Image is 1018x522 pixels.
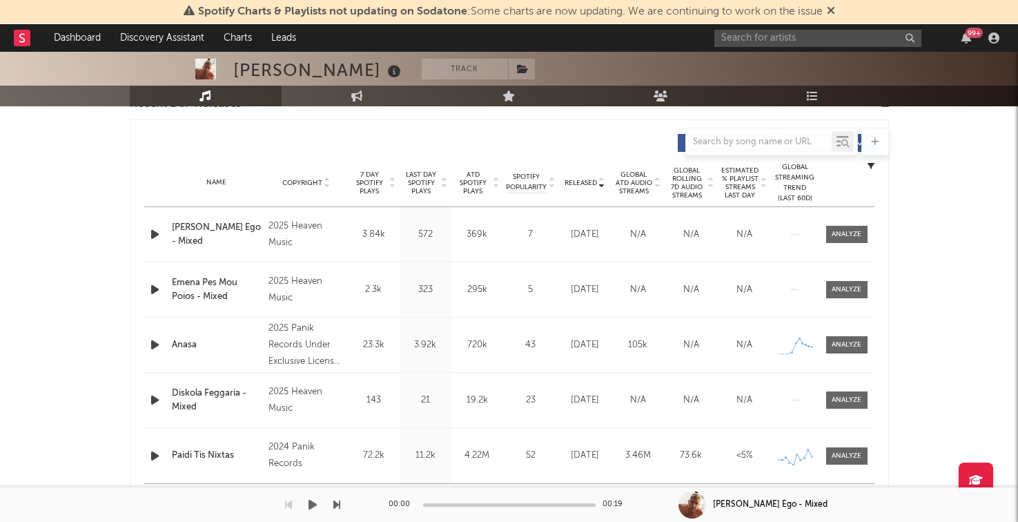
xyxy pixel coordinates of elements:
span: Spotify Charts & Playlists not updating on Sodatone [198,6,467,17]
a: Anasa [172,338,262,352]
div: 00:00 [389,496,416,513]
div: 2024 Panik Records [268,439,344,472]
div: 19.2k [455,394,500,407]
div: 7 [507,228,555,242]
div: Global Streaming Trend (Last 60D) [774,162,816,204]
span: Released [565,179,597,187]
input: Search for artists [714,30,921,47]
div: 11.2k [403,449,448,463]
div: Name [172,177,262,188]
div: 72.2k [351,449,396,463]
a: Diskola Feggaria - Mixed [172,387,262,414]
div: 323 [403,283,448,297]
div: 105k [615,338,661,352]
a: [PERSON_NAME] Ego - Mixed [172,221,262,248]
div: 5 [507,283,555,297]
a: Dashboard [44,24,110,52]
div: 295k [455,283,500,297]
div: <5% [721,449,767,463]
span: ATD Spotify Plays [455,171,491,195]
div: 43 [507,338,555,352]
div: N/A [668,228,714,242]
span: 7 Day Spotify Plays [351,171,388,195]
a: Emena Pes Mou Poios - Mixed [172,276,262,303]
div: N/A [721,228,767,242]
div: 143 [351,394,396,407]
div: [DATE] [562,228,608,242]
div: 23.3k [351,338,396,352]
div: [DATE] [562,394,608,407]
div: 00:19 [603,496,630,513]
div: N/A [721,394,767,407]
div: [DATE] [562,338,608,352]
div: 21 [403,394,448,407]
div: N/A [668,338,714,352]
div: 2025 Heaven Music [268,273,344,307]
div: 73.6k [668,449,714,463]
div: N/A [668,283,714,297]
div: 52 [507,449,555,463]
div: 720k [455,338,500,352]
div: 572 [403,228,448,242]
span: Spotify Popularity [506,172,547,193]
div: 2025 Panik Records Under Exclusive License From [PERSON_NAME] [268,320,344,370]
div: N/A [615,228,661,242]
div: 2025 Heaven Music [268,218,344,251]
span: Dismiss [827,6,835,17]
div: 4.22M [455,449,500,463]
div: 23 [507,394,555,407]
div: 99 + [966,28,983,38]
a: Leads [262,24,306,52]
div: N/A [721,283,767,297]
span: Last Day Spotify Plays [403,171,440,195]
button: 99+ [961,32,971,43]
div: N/A [721,338,767,352]
span: Copyright [282,179,322,187]
div: N/A [668,394,714,407]
span: : Some charts are now updating. We are continuing to work on the issue [198,6,823,17]
div: [DATE] [562,283,608,297]
div: 3.46M [615,449,661,463]
span: Global ATD Audio Streams [615,171,653,195]
a: Charts [214,24,262,52]
div: N/A [615,283,661,297]
a: Paidi Tis Nixtas [172,449,262,463]
div: 3.84k [351,228,396,242]
button: Track [422,59,508,79]
div: N/A [615,394,661,407]
div: [PERSON_NAME] Ego - Mixed [713,499,828,511]
div: 369k [455,228,500,242]
a: Discovery Assistant [110,24,214,52]
input: Search by song name or URL [686,137,832,148]
span: Estimated % Playlist Streams Last Day [721,166,759,200]
div: [PERSON_NAME] [233,59,404,81]
div: [DATE] [562,449,608,463]
div: 2.3k [351,283,396,297]
span: Global Rolling 7D Audio Streams [668,166,706,200]
div: 3.92k [403,338,448,352]
div: 2025 Heaven Music [268,384,344,417]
